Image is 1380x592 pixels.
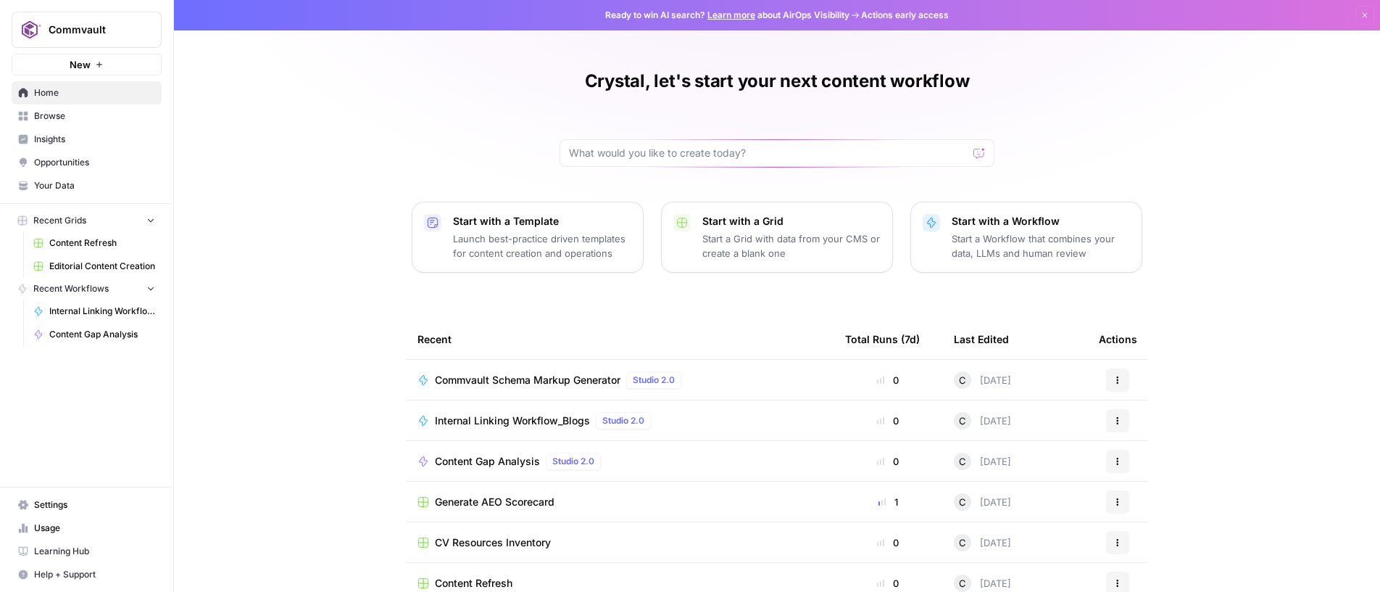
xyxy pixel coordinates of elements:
a: Learn more [707,9,755,20]
span: Content Gap Analysis [49,328,155,341]
span: Insights [34,133,155,146]
span: Studio 2.0 [633,374,675,387]
button: Workspace: Commvault [12,12,162,48]
span: Commvault [49,22,136,37]
a: Content Refresh [27,231,162,255]
span: Content Refresh [49,237,155,250]
span: Learning Hub [34,545,155,558]
a: Learning Hub [12,540,162,563]
div: Total Runs (7d) [845,319,920,359]
span: Actions early access [861,9,949,22]
span: C [959,535,966,550]
span: Internal Linking Workflow_Blogs [435,414,590,428]
p: Start with a Workflow [952,214,1130,229]
a: Content Gap AnalysisStudio 2.0 [417,453,822,470]
span: Studio 2.0 [552,455,594,468]
a: Internal Linking Workflow_BlogsStudio 2.0 [417,412,822,429]
a: Usage [12,517,162,540]
span: C [959,454,966,469]
div: 0 [845,576,931,591]
button: Start with a TemplateLaunch best-practice driven templates for content creation and operations [412,202,644,273]
span: Opportunities [34,156,155,169]
a: Home [12,81,162,104]
div: [DATE] [954,534,1011,551]
span: C [959,414,966,428]
a: Content Gap Analysis [27,323,162,346]
div: 0 [845,373,931,387]
a: Editorial Content Creation [27,255,162,278]
a: Generate AEO Scorecard [417,495,822,509]
div: 0 [845,454,931,469]
div: [DATE] [954,412,1011,429]
button: Recent Grids [12,210,162,231]
a: Content Refresh [417,576,822,591]
input: What would you like to create today? [569,146,968,160]
span: Settings [34,498,155,511]
button: New [12,54,162,75]
a: Commvault Schema Markup GeneratorStudio 2.0 [417,371,822,389]
button: Recent Workflows [12,278,162,300]
img: Commvault Logo [17,17,43,43]
div: 0 [845,535,931,550]
span: Content Refresh [435,576,512,591]
span: Commvault Schema Markup Generator [435,373,620,387]
span: Studio 2.0 [602,414,644,427]
div: [DATE] [954,575,1011,592]
p: Launch best-practice driven templates for content creation and operations [453,231,631,260]
span: C [959,495,966,509]
span: CV Resources Inventory [435,535,551,550]
span: Your Data [34,179,155,192]
p: Start with a Grid [702,214,881,229]
span: C [959,373,966,387]
p: Start with a Template [453,214,631,229]
p: Start a Grid with data from your CMS or create a blank one [702,231,881,260]
p: Start a Workflow that combines your data, LLMs and human review [952,231,1130,260]
span: Content Gap Analysis [435,454,540,469]
span: Internal Linking Workflow_Blogs [49,305,155,318]
span: Generate AEO Scorecard [435,495,554,509]
span: C [959,576,966,591]
button: Start with a WorkflowStart a Workflow that combines your data, LLMs and human review [910,202,1142,273]
span: Ready to win AI search? about AirOps Visibility [605,9,849,22]
a: Insights [12,128,162,151]
div: [DATE] [954,453,1011,470]
span: Usage [34,522,155,535]
span: Home [34,86,155,99]
button: Start with a GridStart a Grid with data from your CMS or create a blank one [661,202,893,273]
h1: Crystal, let's start your next content workflow [585,70,970,93]
div: Actions [1099,319,1137,359]
div: Recent [417,319,822,359]
div: [DATE] [954,371,1011,389]
div: 1 [845,495,931,509]
span: Browse [34,110,155,123]
div: Last Edited [954,319,1009,359]
div: [DATE] [954,493,1011,511]
a: CV Resources Inventory [417,535,822,550]
a: Your Data [12,174,162,197]
a: Opportunities [12,151,162,174]
span: New [70,57,91,72]
span: Recent Grids [33,214,86,227]
span: Editorial Content Creation [49,260,155,273]
div: 0 [845,414,931,428]
a: Internal Linking Workflow_Blogs [27,300,162,323]
button: Help + Support [12,563,162,586]
a: Settings [12,493,162,517]
a: Browse [12,104,162,128]
span: Recent Workflows [33,282,109,295]
span: Help + Support [34,568,155,581]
